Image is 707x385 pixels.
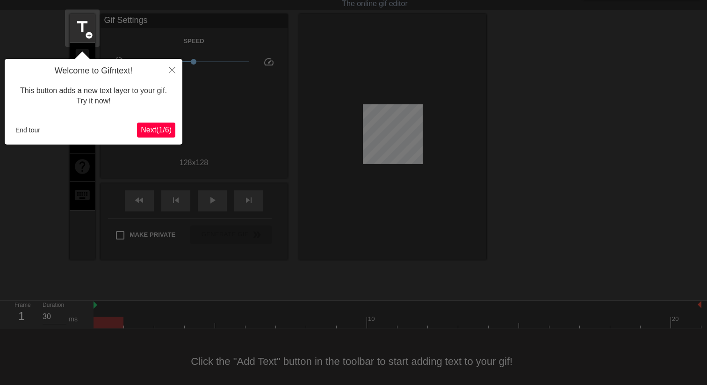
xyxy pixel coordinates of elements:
button: Close [162,59,182,80]
button: Next [137,123,175,138]
div: This button adds a new text layer to your gif. Try it now! [12,76,175,116]
h4: Welcome to Gifntext! [12,66,175,76]
button: End tour [12,123,44,137]
span: Next ( 1 / 6 ) [141,126,172,134]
